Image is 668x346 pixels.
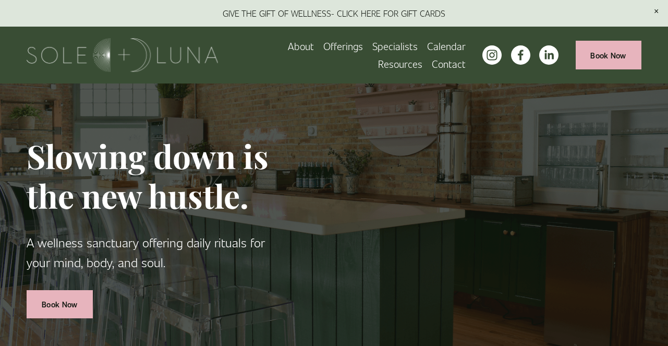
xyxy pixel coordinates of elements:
[539,45,558,65] a: LinkedIn
[372,37,418,55] a: Specialists
[27,233,280,272] p: A wellness sanctuary offering daily rituals for your mind, body, and soul.
[323,37,363,55] a: folder dropdown
[576,41,641,69] a: Book Now
[427,37,466,55] a: Calendar
[482,45,502,65] a: instagram-unauth
[27,38,218,72] img: Sole + Luna
[27,290,92,319] a: Book Now
[323,38,363,54] span: Offerings
[378,56,422,72] span: Resources
[511,45,530,65] a: facebook-unauth
[27,136,280,216] h1: Slowing down is the new hustle.
[432,55,466,73] a: Contact
[288,37,314,55] a: About
[378,55,422,73] a: folder dropdown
